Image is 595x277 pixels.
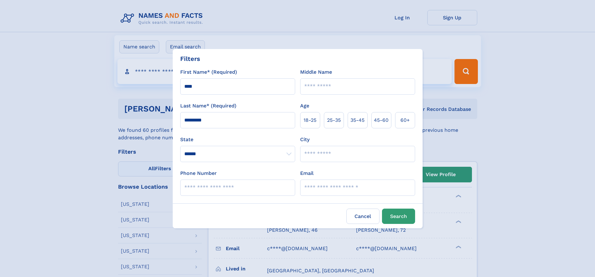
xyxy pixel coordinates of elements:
[300,170,314,177] label: Email
[346,209,379,224] label: Cancel
[180,102,236,110] label: Last Name* (Required)
[180,136,295,143] label: State
[304,116,316,124] span: 18‑25
[300,68,332,76] label: Middle Name
[180,170,217,177] label: Phone Number
[180,54,200,63] div: Filters
[350,116,364,124] span: 35‑45
[382,209,415,224] button: Search
[400,116,410,124] span: 60+
[327,116,341,124] span: 25‑35
[300,136,310,143] label: City
[180,68,237,76] label: First Name* (Required)
[374,116,389,124] span: 45‑60
[300,102,309,110] label: Age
